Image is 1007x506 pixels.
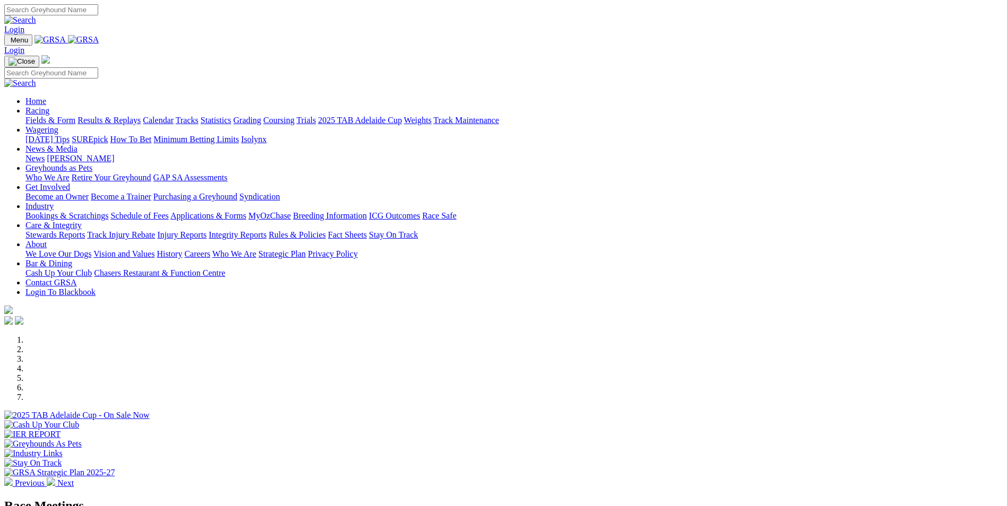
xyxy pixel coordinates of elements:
[4,56,39,67] button: Toggle navigation
[184,249,210,258] a: Careers
[25,182,70,191] a: Get Involved
[25,287,96,296] a: Login To Blackbook
[25,125,58,134] a: Wagering
[170,211,246,220] a: Applications & Forms
[259,249,306,258] a: Strategic Plan
[25,135,70,144] a: [DATE] Tips
[4,478,47,487] a: Previous
[15,316,23,325] img: twitter.svg
[153,135,239,144] a: Minimum Betting Limits
[47,478,74,487] a: Next
[293,211,367,220] a: Breeding Information
[4,34,32,46] button: Toggle navigation
[78,116,141,125] a: Results & Replays
[25,144,78,153] a: News & Media
[25,163,92,172] a: Greyhounds as Pets
[25,192,1003,202] div: Get Involved
[25,211,1003,221] div: Industry
[93,249,154,258] a: Vision and Values
[11,36,28,44] span: Menu
[25,278,76,287] a: Contact GRSA
[110,211,168,220] a: Schedule of Fees
[25,230,85,239] a: Stewards Reports
[4,306,13,314] img: logo-grsa-white.png
[87,230,155,239] a: Track Injury Rebate
[25,135,1003,144] div: Wagering
[47,477,55,486] img: chevron-right-pager-white.svg
[176,116,199,125] a: Tracks
[4,25,24,34] a: Login
[25,240,47,249] a: About
[91,192,151,201] a: Become a Trainer
[308,249,358,258] a: Privacy Policy
[25,230,1003,240] div: Care & Integrity
[241,135,266,144] a: Isolynx
[4,4,98,15] input: Search
[4,316,13,325] img: facebook.svg
[41,55,50,64] img: logo-grsa-white.png
[434,116,499,125] a: Track Maintenance
[157,230,206,239] a: Injury Reports
[110,135,152,144] a: How To Bet
[4,430,61,439] img: IER REPORT
[8,57,35,66] img: Close
[25,173,1003,182] div: Greyhounds as Pets
[4,468,115,477] img: GRSA Strategic Plan 2025-27
[4,67,98,78] input: Search
[25,154,1003,163] div: News & Media
[143,116,174,125] a: Calendar
[15,478,45,487] span: Previous
[25,268,92,277] a: Cash Up Your Club
[25,202,54,211] a: Industry
[72,135,108,144] a: SUREpick
[25,97,46,106] a: Home
[57,478,74,487] span: Next
[404,116,432,125] a: Weights
[47,154,114,163] a: [PERSON_NAME]
[25,116,1003,125] div: Racing
[153,173,228,182] a: GAP SA Assessments
[328,230,367,239] a: Fact Sheets
[35,35,66,45] img: GRSA
[201,116,231,125] a: Statistics
[25,259,72,268] a: Bar & Dining
[153,192,237,201] a: Purchasing a Greyhound
[4,15,36,25] img: Search
[263,116,295,125] a: Coursing
[209,230,266,239] a: Integrity Reports
[296,116,316,125] a: Trials
[239,192,280,201] a: Syndication
[25,268,1003,278] div: Bar & Dining
[318,116,402,125] a: 2025 TAB Adelaide Cup
[4,439,82,449] img: Greyhounds As Pets
[248,211,291,220] a: MyOzChase
[72,173,151,182] a: Retire Your Greyhound
[4,420,79,430] img: Cash Up Your Club
[4,449,63,458] img: Industry Links
[369,230,418,239] a: Stay On Track
[4,78,36,88] img: Search
[4,458,62,468] img: Stay On Track
[269,230,326,239] a: Rules & Policies
[25,192,89,201] a: Become an Owner
[422,211,456,220] a: Race Safe
[25,154,45,163] a: News
[4,46,24,55] a: Login
[25,249,1003,259] div: About
[94,268,225,277] a: Chasers Restaurant & Function Centre
[157,249,182,258] a: History
[369,211,420,220] a: ICG Outcomes
[234,116,261,125] a: Grading
[25,173,70,182] a: Who We Are
[4,477,13,486] img: chevron-left-pager-white.svg
[4,411,150,420] img: 2025 TAB Adelaide Cup - On Sale Now
[25,106,49,115] a: Racing
[25,116,75,125] a: Fields & Form
[25,221,82,230] a: Care & Integrity
[25,249,91,258] a: We Love Our Dogs
[212,249,256,258] a: Who We Are
[68,35,99,45] img: GRSA
[25,211,108,220] a: Bookings & Scratchings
